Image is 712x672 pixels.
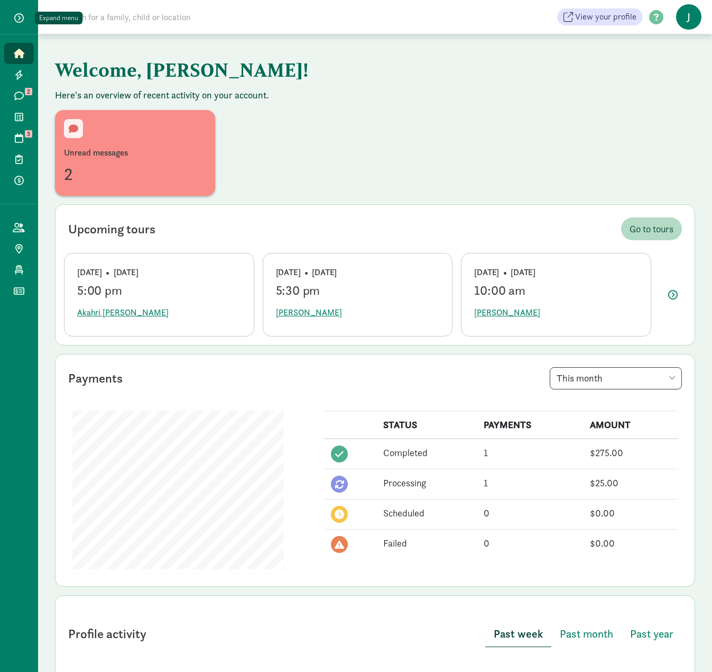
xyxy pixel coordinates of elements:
div: 1 [484,476,577,490]
a: 3 [4,128,34,149]
span: J [676,4,701,30]
th: STATUS [377,411,477,439]
span: Past year [630,625,673,642]
span: 3 [25,130,32,138]
div: [DATE] • [DATE] [474,266,638,279]
div: 5:30 pm [276,283,440,298]
div: Expand menu [39,13,78,23]
div: Completed [383,446,471,460]
a: Go to tours [621,217,682,240]
div: [DATE] • [DATE] [77,266,241,279]
div: 0 [484,536,577,550]
div: [DATE] • [DATE] [276,266,440,279]
a: View your profile [557,8,643,25]
div: 5:00 pm [77,283,241,298]
div: Processing [383,476,471,490]
div: Failed [383,536,471,550]
p: Here's an overview of recent activity on your account. [55,89,695,102]
input: Search for a family, child or location [55,6,352,28]
div: 10:00 am [474,283,638,298]
span: Past week [494,625,543,642]
div: Profile activity [68,624,146,643]
a: 2 [4,85,34,106]
div: $25.00 [590,476,671,490]
span: 2 [25,88,32,95]
div: Upcoming tours [68,220,155,239]
div: $275.00 [590,446,671,460]
div: Payments [68,369,123,388]
div: Scheduled [383,506,471,520]
div: 1 [484,446,577,460]
iframe: Chat Widget [659,621,712,672]
button: Akahri [PERSON_NAME] [77,302,169,323]
h1: Welcome, [PERSON_NAME]! [55,51,578,89]
button: Past week [485,621,551,647]
div: $0.00 [590,506,671,520]
th: AMOUNT [584,411,678,439]
button: Past year [622,621,682,647]
span: Past month [560,625,613,642]
span: Akahri [PERSON_NAME] [77,306,169,319]
div: 0 [484,506,577,520]
div: $0.00 [590,536,671,550]
span: [PERSON_NAME] [474,306,540,319]
th: PAYMENTS [477,411,584,439]
div: Unread messages [64,147,206,159]
button: [PERSON_NAME] [474,302,540,323]
span: View your profile [575,11,636,23]
button: [PERSON_NAME] [276,302,342,323]
a: Unread messages2 [55,110,215,196]
span: Go to tours [630,222,673,236]
button: Past month [551,621,622,647]
div: 2 [64,161,206,187]
span: [PERSON_NAME] [276,306,342,319]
